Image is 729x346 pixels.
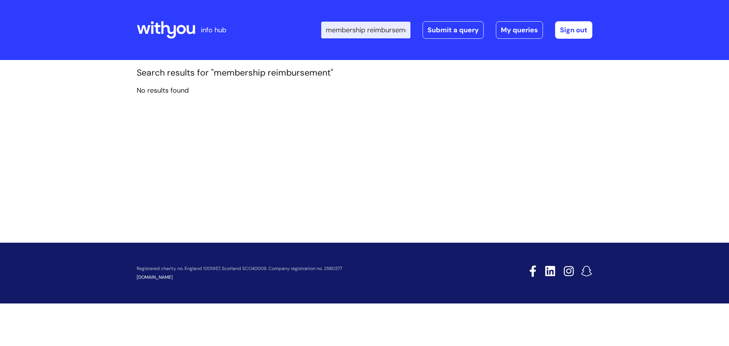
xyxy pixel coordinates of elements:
a: Sign out [555,21,592,39]
a: [DOMAIN_NAME] [137,274,173,280]
p: Registered charity no. England 1001957, Scotland SCO40009. Company registration no. 2580377 [137,266,475,271]
a: My queries [496,21,543,39]
h1: Search results for "membership reimbursement" [137,68,592,78]
input: Search [321,22,410,38]
div: | - [321,21,592,39]
a: Submit a query [423,21,484,39]
p: No results found [137,84,592,96]
p: info hub [201,24,226,36]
